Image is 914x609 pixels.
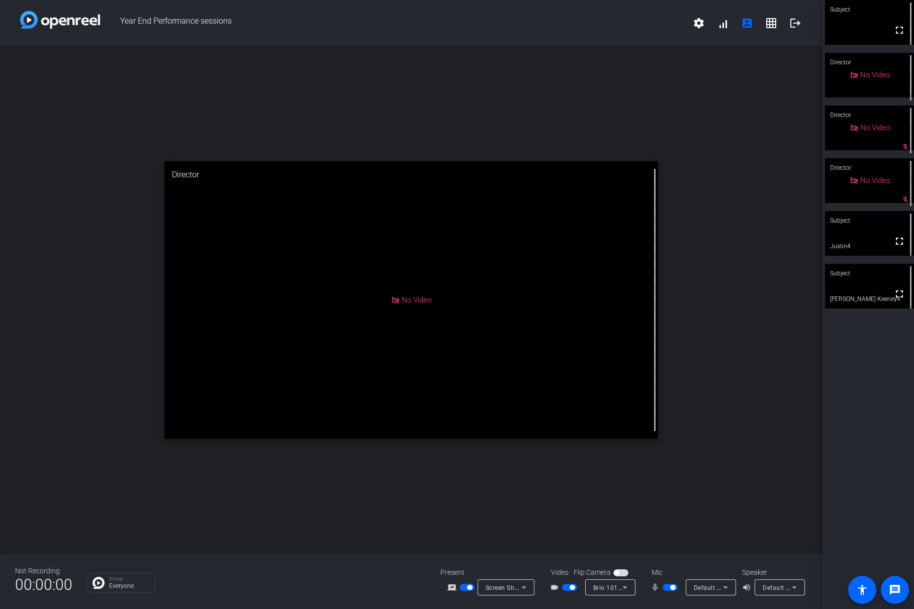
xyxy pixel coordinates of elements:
span: No Video [860,123,890,132]
mat-icon: volume_up [742,581,754,593]
mat-icon: screen_share_outline [447,581,460,593]
img: white-gradient.svg [20,11,100,29]
mat-icon: fullscreen [893,288,905,300]
span: Default - Speakers (Realtek(R) Audio) [763,583,871,591]
mat-icon: message [889,584,901,596]
span: No Video [860,70,890,79]
div: Not Recording [15,566,72,576]
div: Subject [825,264,914,283]
mat-icon: grid_on [765,17,777,29]
button: signal_cellular_alt [711,11,735,35]
span: No Video [402,295,431,304]
div: Mic [642,567,742,578]
span: Default - Microphone (Yeti Stereo Microphone) (046d:0ab7) [694,583,868,591]
mat-icon: fullscreen [893,235,905,247]
mat-icon: mic_none [651,581,663,593]
mat-icon: account_box [741,17,753,29]
mat-icon: settings [693,17,705,29]
mat-icon: videocam_outline [550,581,562,593]
p: Group [109,576,150,581]
span: Brio 101 (046d:094d) [593,583,656,591]
div: Director [825,158,914,177]
span: Flip Camera [574,567,611,578]
mat-icon: fullscreen [893,24,905,36]
div: Director [825,106,914,125]
img: Chat Icon [93,577,105,589]
p: Everyone [109,583,150,589]
span: Video [551,567,569,578]
div: Subject [825,211,914,230]
mat-icon: logout [789,17,801,29]
span: Screen Sharing [486,583,530,591]
div: Director [825,53,914,72]
span: Year End Performance sessions [100,11,687,35]
div: Present [440,567,541,578]
div: Director [164,161,658,188]
span: 00:00:00 [15,572,72,597]
div: Speaker [742,567,802,578]
span: No Video [860,176,890,185]
mat-icon: accessibility [856,584,868,596]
